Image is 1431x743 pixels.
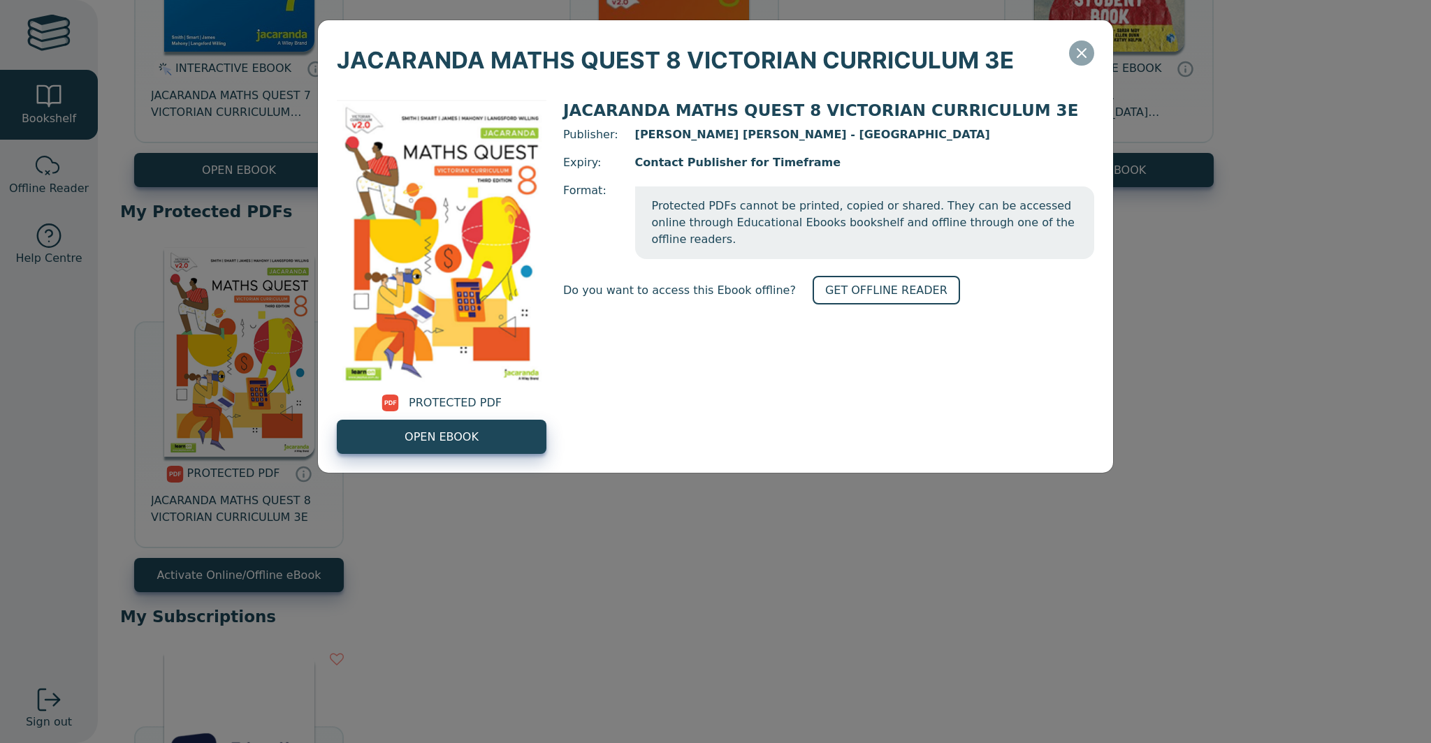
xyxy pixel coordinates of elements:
[405,429,479,446] span: OPEN EBOOK
[563,182,618,259] span: Format:
[382,395,399,411] img: pdf.svg
[813,276,960,304] a: GET OFFLINE READER
[563,101,1078,119] span: JACARANDA MATHS QUEST 8 VICTORIAN CURRICULUM 3E
[563,126,618,143] span: Publisher:
[563,154,618,171] span: Expiry:
[635,126,1094,143] span: [PERSON_NAME] [PERSON_NAME] - [GEOGRAPHIC_DATA]
[337,100,546,386] img: 8d785318-ed67-46da-8c3e-fa495969716c.png
[337,420,546,454] a: OPEN EBOOK
[635,186,1094,259] span: Protected PDFs cannot be printed, copied or shared. They can be accessed online through Education...
[337,39,1014,81] span: JACARANDA MATHS QUEST 8 VICTORIAN CURRICULUM 3E
[563,276,1094,304] div: Do you want to access this Ebook offline?
[635,154,1094,171] span: Contact Publisher for Timeframe
[409,395,502,411] span: PROTECTED PDF
[1069,41,1094,66] button: Close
